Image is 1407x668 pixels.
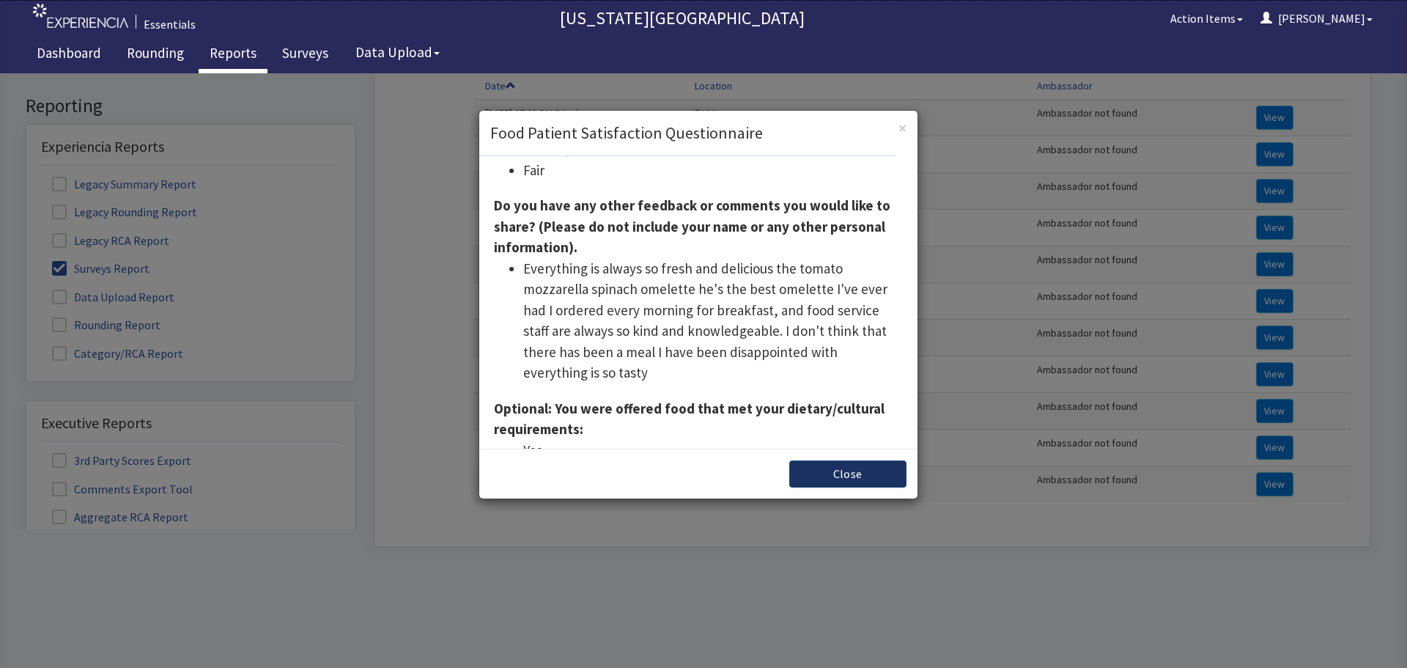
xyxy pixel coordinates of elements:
[144,15,196,33] div: Essentials
[33,4,128,28] img: experiencia_logo.png
[523,87,903,108] li: Fair
[523,367,903,388] li: Yes
[116,37,195,73] a: Rounding
[1162,4,1252,33] button: Action Items
[271,37,339,73] a: Surveys
[898,45,906,65] span: ×
[199,37,267,73] a: Reports
[494,123,890,183] strong: Do you have any other feedback or comments you would like to share? (Please do not include your n...
[1252,4,1381,33] button: [PERSON_NAME]
[203,7,1162,30] p: [US_STATE][GEOGRAPHIC_DATA]
[898,47,906,62] button: Close
[347,39,448,66] button: Data Upload
[494,326,885,365] strong: Optional: You were offered food that met your dietary/cultural requirements:
[523,185,903,310] li: Everything is always so fresh and delicious the tomato mozzarella spinach omelette he's the best ...
[490,48,898,71] h3: Food Patient Satisfaction Questionnaire
[26,37,112,73] a: Dashboard
[789,387,906,414] button: Close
